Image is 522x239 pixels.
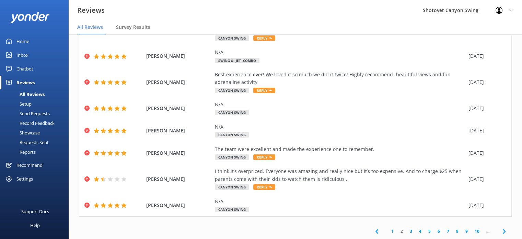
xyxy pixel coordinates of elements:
[416,228,425,235] a: 4
[215,71,465,86] div: Best experience ever! We loved it so much we did it twice! Highly recommend- beautiful views and ...
[16,76,35,89] div: Reviews
[16,158,43,172] div: Recommend
[468,127,503,134] div: [DATE]
[10,12,50,23] img: yonder-white-logo.png
[215,48,465,56] div: N/A
[4,118,69,128] a: Record Feedback
[77,24,103,31] span: All Reviews
[215,198,465,205] div: N/A
[4,138,69,147] a: Requests Sent
[16,172,33,186] div: Settings
[4,109,50,118] div: Send Requests
[4,99,69,109] a: Setup
[4,109,69,118] a: Send Requests
[215,88,249,93] span: Canyon Swing
[21,205,49,218] div: Support Docs
[146,78,211,86] span: [PERSON_NAME]
[4,147,36,157] div: Reports
[215,101,465,108] div: N/A
[215,123,465,131] div: N/A
[215,154,249,160] span: Canyon Swing
[146,175,211,183] span: [PERSON_NAME]
[146,149,211,157] span: [PERSON_NAME]
[388,228,397,235] a: 1
[146,202,211,209] span: [PERSON_NAME]
[4,118,55,128] div: Record Feedback
[215,167,465,183] div: I think it’s overpriced. Everyone was amazing and really nice but it’s too expensive. And to char...
[215,110,249,115] span: Canyon Swing
[468,105,503,112] div: [DATE]
[425,228,434,235] a: 5
[215,207,249,212] span: Canyon Swing
[483,228,493,235] span: ...
[406,228,416,235] a: 3
[16,48,28,62] div: Inbox
[468,175,503,183] div: [DATE]
[146,105,211,112] span: [PERSON_NAME]
[215,35,249,41] span: Canyon Swing
[4,138,49,147] div: Requests Sent
[453,228,462,235] a: 8
[253,154,275,160] span: Reply
[397,228,406,235] a: 2
[468,52,503,60] div: [DATE]
[253,88,275,93] span: Reply
[4,89,69,99] a: All Reviews
[215,58,259,63] span: Swing & Jet Combo
[471,228,483,235] a: 10
[30,218,40,232] div: Help
[16,34,29,48] div: Home
[434,228,443,235] a: 6
[16,62,33,76] div: Chatbot
[468,149,503,157] div: [DATE]
[468,202,503,209] div: [DATE]
[146,52,211,60] span: [PERSON_NAME]
[468,78,503,86] div: [DATE]
[4,128,69,138] a: Showcase
[215,132,249,138] span: Canyon Swing
[4,128,40,138] div: Showcase
[4,99,32,109] div: Setup
[253,35,275,41] span: Reply
[462,228,471,235] a: 9
[443,228,453,235] a: 7
[253,184,275,190] span: Reply
[77,5,105,16] h3: Reviews
[146,127,211,134] span: [PERSON_NAME]
[4,147,69,157] a: Reports
[215,184,249,190] span: Canyon Swing
[116,24,150,31] span: Survey Results
[215,145,465,153] div: The team were excellent and made the experience one to remember.
[4,89,45,99] div: All Reviews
